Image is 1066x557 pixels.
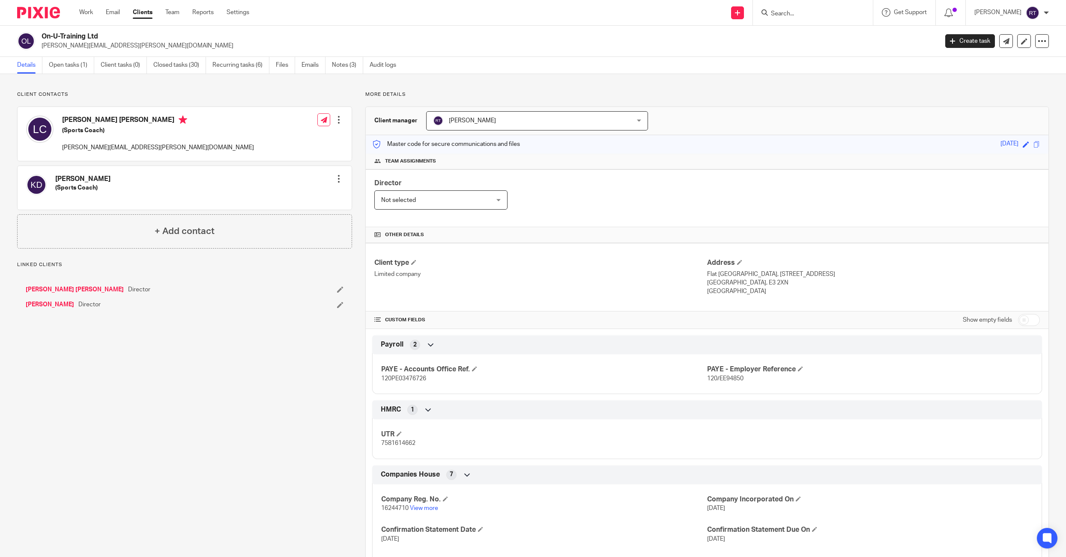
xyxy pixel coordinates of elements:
[106,8,120,17] a: Email
[192,8,214,17] a: Reports
[17,91,352,98] p: Client contacts
[374,258,707,267] h4: Client type
[62,116,254,126] h4: [PERSON_NAME] [PERSON_NAME]
[707,376,744,382] span: 120/EE94850
[449,118,496,124] span: [PERSON_NAME]
[62,143,254,152] p: [PERSON_NAME][EMAIL_ADDRESS][PERSON_NAME][DOMAIN_NAME]
[707,270,1040,278] p: Flat [GEOGRAPHIC_DATA], [STREET_ADDRESS]
[381,197,416,203] span: Not selected
[707,278,1040,287] p: [GEOGRAPHIC_DATA], E3 2XN
[79,8,93,17] a: Work
[372,140,520,148] p: Master code for secure communications and files
[17,32,35,50] img: svg%3E
[381,376,426,382] span: 120PE03476726
[165,8,179,17] a: Team
[17,7,60,18] img: Pixie
[49,57,94,74] a: Open tasks (1)
[365,91,1049,98] p: More details
[42,41,932,50] p: [PERSON_NAME][EMAIL_ADDRESS][PERSON_NAME][DOMAIN_NAME]
[450,470,453,479] span: 7
[385,158,436,165] span: Team assignments
[385,231,424,238] span: Other details
[17,261,352,268] p: Linked clients
[411,406,414,414] span: 1
[374,180,402,187] span: Director
[707,365,1033,374] h4: PAYE - Employer Reference
[381,430,707,439] h4: UTR
[153,57,206,74] a: Closed tasks (30)
[133,8,152,17] a: Clients
[381,365,707,374] h4: PAYE - Accounts Office Ref.
[62,126,254,135] h5: (Sports Coach)
[433,116,443,126] img: svg%3E
[276,57,295,74] a: Files
[894,9,927,15] span: Get Support
[1000,139,1018,149] div: [DATE]
[55,184,110,192] h5: (Sports Coach)
[374,270,707,278] p: Limited company
[770,10,847,18] input: Search
[410,505,438,511] a: View more
[370,57,403,74] a: Audit logs
[128,285,150,294] span: Director
[374,317,707,323] h4: CUSTOM FIELDS
[227,8,249,17] a: Settings
[974,8,1021,17] p: [PERSON_NAME]
[381,525,707,534] h4: Confirmation Statement Date
[101,57,147,74] a: Client tasks (0)
[26,116,54,143] img: svg%3E
[381,536,399,542] span: [DATE]
[381,505,409,511] span: 16244710
[381,440,415,446] span: 7581614662
[381,340,403,349] span: Payroll
[26,285,124,294] a: [PERSON_NAME] [PERSON_NAME]
[212,57,269,74] a: Recurring tasks (6)
[302,57,325,74] a: Emails
[179,116,187,124] i: Primary
[26,175,47,195] img: svg%3E
[42,32,754,41] h2: On-U-Training Ltd
[1026,6,1039,20] img: svg%3E
[707,258,1040,267] h4: Address
[381,470,440,479] span: Companies House
[26,300,74,309] a: [PERSON_NAME]
[707,287,1040,296] p: [GEOGRAPHIC_DATA]
[707,525,1033,534] h4: Confirmation Statement Due On
[381,495,707,504] h4: Company Reg. No.
[707,505,725,511] span: [DATE]
[945,34,995,48] a: Create task
[374,116,418,125] h3: Client manager
[55,175,110,184] h4: [PERSON_NAME]
[707,536,725,542] span: [DATE]
[155,225,215,238] h4: + Add contact
[78,300,101,309] span: Director
[963,316,1012,324] label: Show empty fields
[332,57,363,74] a: Notes (3)
[381,405,401,414] span: HMRC
[413,341,417,349] span: 2
[17,57,42,74] a: Details
[707,495,1033,504] h4: Company Incorporated On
